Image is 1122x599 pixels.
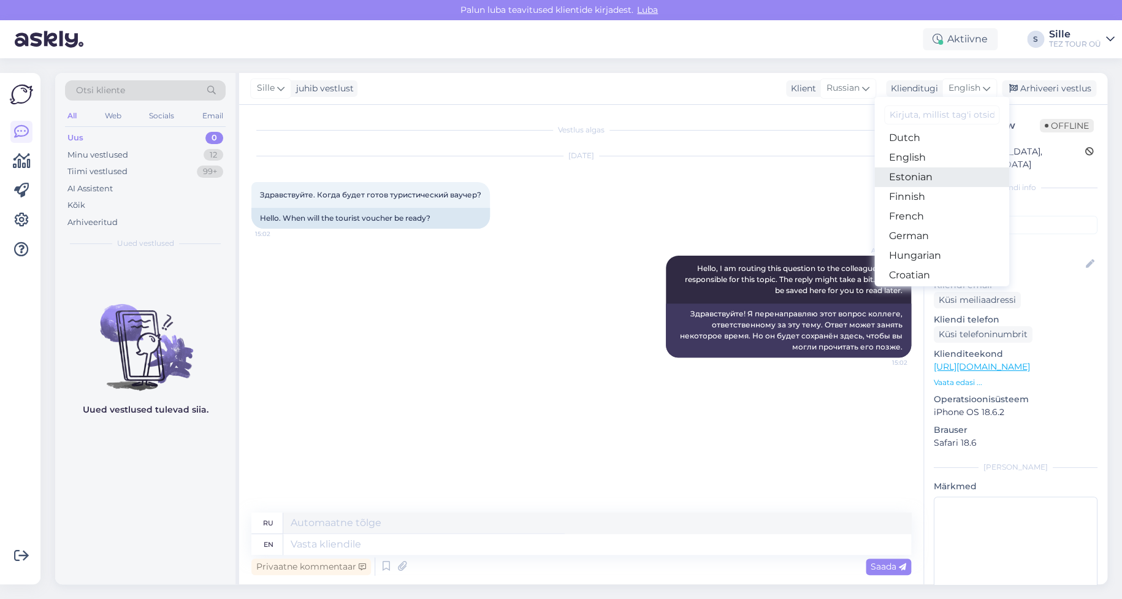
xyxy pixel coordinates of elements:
[685,264,904,295] span: Hello, I am routing this question to the colleague who is responsible for this topic. The reply m...
[934,393,1097,406] p: Operatsioonisüsteem
[67,149,128,161] div: Minu vestlused
[934,361,1030,372] a: [URL][DOMAIN_NAME]
[934,239,1097,252] p: Kliendi nimi
[67,166,128,178] div: Tiimi vestlused
[874,207,1009,226] a: French
[934,258,1083,271] input: Lisa nimi
[934,216,1097,234] input: Lisa tag
[874,246,1009,265] a: Hungarian
[291,82,354,95] div: juhib vestlust
[251,150,911,161] div: [DATE]
[934,437,1097,449] p: Safari 18.6
[205,132,223,144] div: 0
[147,108,177,124] div: Socials
[257,82,275,95] span: Sille
[1040,119,1094,132] span: Offline
[67,183,113,195] div: AI Assistent
[10,83,33,106] img: Askly Logo
[264,534,273,555] div: en
[1049,39,1101,49] div: TEZ TOUR OÜ
[67,199,85,212] div: Kõik
[633,4,662,15] span: Luba
[251,559,371,575] div: Privaatne kommentaar
[934,406,1097,419] p: iPhone OS 18.6.2
[76,84,125,97] span: Otsi kliente
[934,182,1097,193] div: Kliendi info
[786,82,816,95] div: Klient
[934,377,1097,388] p: Vaata edasi ...
[102,108,124,124] div: Web
[934,279,1097,292] p: Kliendi email
[67,216,118,229] div: Arhiveeritud
[204,149,223,161] div: 12
[861,358,907,367] span: 15:02
[251,124,911,135] div: Vestlus algas
[874,128,1009,148] a: Dutch
[666,303,911,357] div: Здравствуйте! Я перенаправляю этот вопрос коллеге, ответственному за эту тему. Ответ может занять...
[255,229,301,238] span: 15:02
[874,148,1009,167] a: English
[200,108,226,124] div: Email
[197,166,223,178] div: 99+
[934,326,1032,343] div: Küsi telefoninumbrit
[934,462,1097,473] div: [PERSON_NAME]
[251,208,490,229] div: Hello. When will the tourist voucher be ready?
[871,561,906,572] span: Saada
[117,238,174,249] span: Uued vestlused
[874,226,1009,246] a: German
[886,82,938,95] div: Klienditugi
[65,108,79,124] div: All
[55,282,235,392] img: No chats
[884,105,999,124] input: Kirjuta, millist tag'i otsid
[263,513,273,533] div: ru
[1049,29,1101,39] div: Sille
[948,82,980,95] span: English
[1002,80,1096,97] div: Arhiveeri vestlus
[934,292,1021,308] div: Küsi meiliaadressi
[934,200,1097,213] p: Kliendi tag'id
[874,187,1009,207] a: Finnish
[937,145,1085,171] div: [GEOGRAPHIC_DATA], [GEOGRAPHIC_DATA]
[934,480,1097,493] p: Märkmed
[874,167,1009,187] a: Estonian
[934,348,1097,361] p: Klienditeekond
[934,313,1097,326] p: Kliendi telefon
[67,132,83,144] div: Uus
[934,424,1097,437] p: Brauser
[83,403,208,416] p: Uued vestlused tulevad siia.
[861,246,907,255] span: AI Assistent
[923,28,998,50] div: Aktiivne
[874,265,1009,285] a: Croatian
[260,190,481,199] span: Здравствуйте. Когда будет готов туристический ваучер?
[826,82,860,95] span: Russian
[1027,31,1044,48] div: S
[1049,29,1115,49] a: SilleTEZ TOUR OÜ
